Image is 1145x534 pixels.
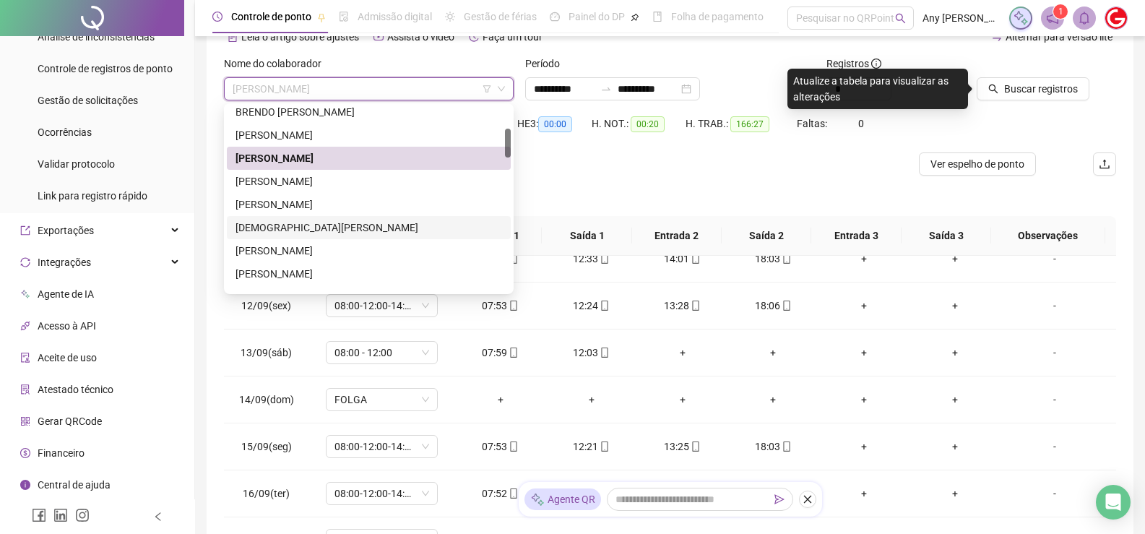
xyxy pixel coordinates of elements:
[1012,486,1097,501] div: -
[20,353,30,363] span: audit
[780,442,792,452] span: mobile
[20,321,30,331] span: api
[507,348,519,358] span: mobile
[467,439,535,455] div: 07:53
[671,11,764,22] span: Folha de pagamento
[921,345,989,361] div: +
[20,225,30,236] span: export
[730,116,769,132] span: 166:27
[1012,251,1097,267] div: -
[930,156,1024,172] span: Ver espelho de ponto
[236,150,502,166] div: [PERSON_NAME]
[32,508,46,522] span: facebook
[20,384,30,395] span: solution
[739,345,807,361] div: +
[689,442,701,452] span: mobile
[236,289,502,305] div: [PERSON_NAME]
[558,251,626,267] div: 12:33
[467,345,535,361] div: 07:59
[373,32,384,42] span: youtube
[334,295,429,316] span: 08:00-12:00-14:00-18:00
[649,251,717,267] div: 14:01
[38,158,115,170] span: Validar protocolo
[20,257,30,267] span: sync
[38,225,94,236] span: Exportações
[236,173,502,189] div: [PERSON_NAME]
[334,483,429,504] span: 08:00-12:00-14:00-18:00
[236,220,502,236] div: [DEMOGRAPHIC_DATA][PERSON_NAME]
[507,301,519,311] span: mobile
[38,288,94,300] span: Agente de IA
[224,56,331,72] label: Nome do colaborador
[236,104,502,120] div: BRENDO [PERSON_NAME]
[525,56,569,72] label: Período
[652,12,662,22] span: book
[469,32,479,42] span: history
[558,439,626,455] div: 12:21
[38,479,111,491] span: Central de ajuda
[830,486,898,501] div: +
[780,301,792,311] span: mobile
[530,492,545,507] img: sparkle-icon.fc2bf0ac1784a2077858766a79e2daf3.svg
[227,124,511,147] div: BRUNO DE ANDRADE PEREIRA
[20,480,30,490] span: info-circle
[507,442,519,452] span: mobile
[649,392,717,408] div: +
[921,251,989,267] div: +
[236,243,502,259] div: [PERSON_NAME]
[38,95,138,106] span: Gestão de solicitações
[830,345,898,361] div: +
[797,118,829,129] span: Faltas:
[780,254,792,264] span: mobile
[38,190,147,202] span: Link para registro rápido
[811,216,901,256] th: Entrada 3
[592,116,686,132] div: H. NOT.:
[243,488,290,499] span: 16/09(ter)
[558,298,626,314] div: 12:24
[339,12,349,22] span: file-done
[1096,485,1131,520] div: Open Intercom Messenger
[902,216,991,256] th: Saída 3
[992,32,1002,42] span: swap
[598,348,610,358] span: mobile
[241,300,291,311] span: 12/09(sex)
[317,13,326,22] span: pushpin
[689,301,701,311] span: mobile
[38,352,97,363] span: Aceite de uso
[921,298,989,314] div: +
[689,254,701,264] span: mobile
[919,152,1036,176] button: Ver espelho de ponto
[38,415,102,427] span: Gerar QRCode
[227,216,511,239] div: CRISTIANE DE LIMA SOUSA
[236,266,502,282] div: [PERSON_NAME]
[212,12,222,22] span: clock-circle
[38,31,155,43] span: Análise de inconsistências
[895,13,906,24] span: search
[600,83,612,95] span: to
[923,10,1001,26] span: Any [PERSON_NAME]
[830,298,898,314] div: +
[53,508,68,522] span: linkedin
[20,448,30,458] span: dollar
[507,488,519,499] span: mobile
[153,512,163,522] span: left
[227,147,511,170] div: BRUNO IGOR AGUIAR DE CASTRO
[631,116,665,132] span: 00:20
[38,257,91,268] span: Integrações
[227,100,511,124] div: BRENDO IAN ELOY MARQUES
[921,486,989,501] div: +
[739,439,807,455] div: 18:03
[497,85,506,93] span: down
[358,11,432,22] span: Admissão digital
[722,216,811,256] th: Saída 2
[231,11,311,22] span: Controle de ponto
[686,116,797,132] div: H. TRAB.:
[921,439,989,455] div: +
[228,32,238,42] span: file-text
[38,320,96,332] span: Acesso à API
[977,77,1089,100] button: Buscar registros
[598,301,610,311] span: mobile
[227,239,511,262] div: EDNARDO SOUZA RODRIGUES
[75,508,90,522] span: instagram
[387,31,454,43] span: Assista o vídeo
